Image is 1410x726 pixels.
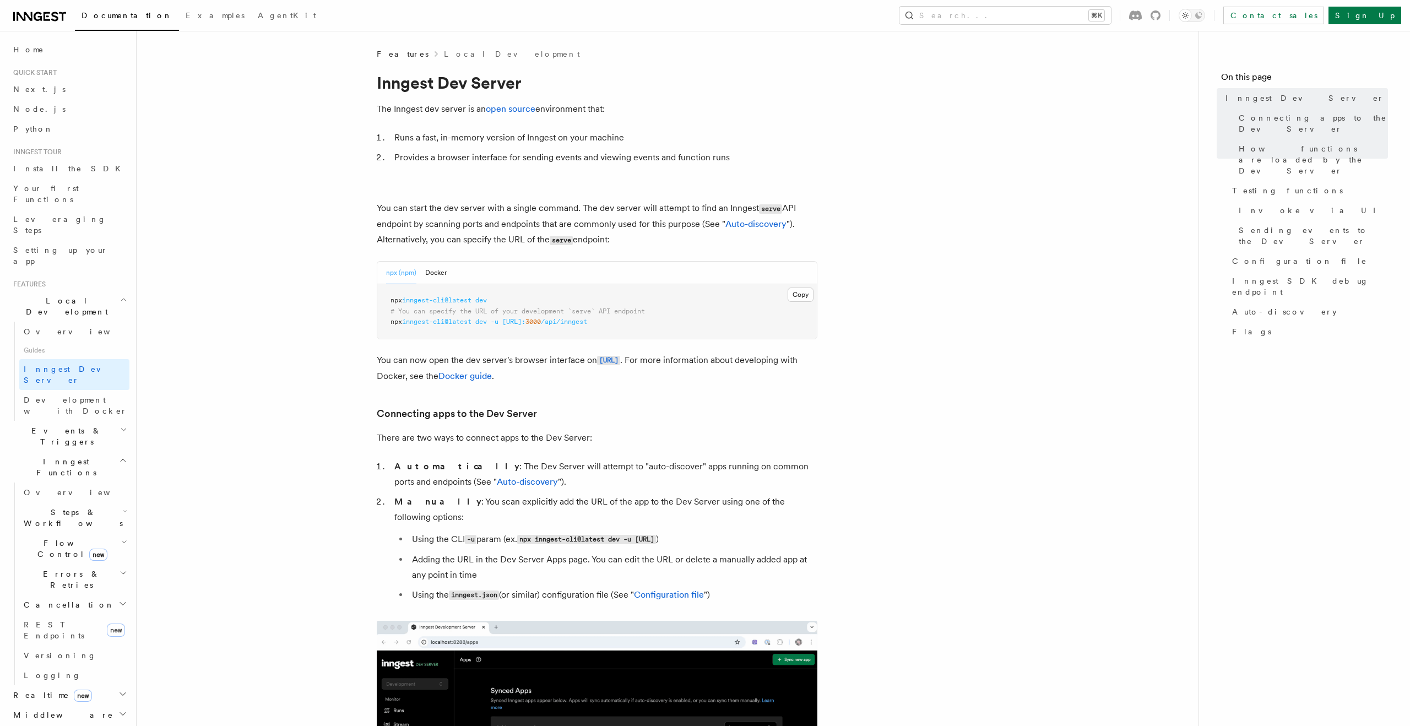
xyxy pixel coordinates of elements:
span: Versioning [24,651,96,660]
a: Your first Functions [9,178,129,209]
li: Adding the URL in the Dev Server Apps page. You can edit the URL or delete a manually added app a... [409,552,817,583]
span: Overview [24,488,137,497]
kbd: ⌘K [1089,10,1104,21]
a: Inngest Dev Server [19,359,129,390]
button: Errors & Retries [19,564,129,595]
strong: Automatically [394,461,519,472]
a: AgentKit [251,3,323,30]
span: new [74,690,92,702]
span: Events & Triggers [9,425,120,447]
a: Invoke via UI [1234,201,1388,220]
li: : The Dev Server will attempt to "auto-discover" apps running on common ports and endpoints (See ... [391,459,817,490]
span: Configuration file [1232,256,1367,267]
a: Contact sales [1223,7,1324,24]
span: Development with Docker [24,395,127,415]
span: # You can specify the URL of your development `serve` API endpoint [391,307,645,315]
span: Leveraging Steps [13,215,106,235]
a: Examples [179,3,251,30]
button: Flow Controlnew [19,533,129,564]
span: Invoke via UI [1239,205,1385,216]
code: [URL] [597,356,620,365]
p: The Inngest dev server is an environment that: [377,101,817,117]
span: Connecting apps to the Dev Server [1239,112,1388,134]
a: Auto-discovery [1228,302,1388,322]
button: npx (npm) [386,262,416,284]
li: Provides a browser interface for sending events and viewing events and function runs [391,150,817,165]
span: dev [475,296,487,304]
span: Your first Functions [13,184,79,204]
span: /api/inngest [541,318,587,326]
button: Inngest Functions [9,452,129,483]
span: Local Development [9,295,120,317]
span: Realtime [9,690,92,701]
li: Runs a fast, in-memory version of Inngest on your machine [391,130,817,145]
a: Docker guide [438,371,492,381]
li: Using the (or similar) configuration file (See " ") [409,587,817,603]
button: Cancellation [19,595,129,615]
a: Auto-discovery [497,476,558,487]
button: Events & Triggers [9,421,129,452]
button: Steps & Workflows [19,502,129,533]
li: : You scan explicitly add the URL of the app to the Dev Server using one of the following options: [391,494,817,603]
span: inngest-cli@latest [402,318,471,326]
span: Inngest Dev Server [1225,93,1384,104]
strong: Manually [394,496,481,507]
button: Local Development [9,291,129,322]
a: Inngest SDK debug endpoint [1228,271,1388,302]
p: You can now open the dev server's browser interface on . For more information about developing wi... [377,353,817,384]
button: Middleware [9,705,129,725]
li: Using the CLI param (ex. ) [409,532,817,548]
span: npx [391,318,402,326]
span: Examples [186,11,245,20]
span: Auto-discovery [1232,306,1337,317]
a: Local Development [444,48,580,59]
span: How functions are loaded by the Dev Server [1239,143,1388,176]
span: Overview [24,327,137,336]
span: AgentKit [258,11,316,20]
code: -u [465,535,476,544]
a: Sending events to the Dev Server [1234,220,1388,251]
span: Cancellation [19,599,115,610]
p: You can start the dev server with a single command. The dev server will attempt to find an Innges... [377,201,817,248]
span: Install the SDK [13,164,127,173]
a: Overview [19,483,129,502]
a: Next.js [9,79,129,99]
a: Logging [19,665,129,685]
span: new [89,549,107,561]
span: Testing functions [1232,185,1343,196]
code: serve [759,204,782,214]
span: Inngest Functions [9,456,119,478]
span: Home [13,44,44,55]
a: Install the SDK [9,159,129,178]
span: -u [491,318,498,326]
code: serve [550,236,573,245]
button: Docker [425,262,447,284]
span: Documentation [82,11,172,20]
a: Flags [1228,322,1388,342]
button: Realtimenew [9,685,129,705]
span: Node.js [13,105,66,113]
span: Inngest tour [9,148,62,156]
span: npx [391,296,402,304]
a: Setting up your app [9,240,129,271]
a: Node.js [9,99,129,119]
span: Guides [19,342,129,359]
span: Steps & Workflows [19,507,123,529]
button: Toggle dark mode [1179,9,1205,22]
h1: Inngest Dev Server [377,73,817,93]
a: Home [9,40,129,59]
a: Inngest Dev Server [1221,88,1388,108]
a: open source [486,104,535,114]
span: Features [9,280,46,289]
span: Inngest Dev Server [24,365,118,384]
a: Documentation [75,3,179,31]
a: Python [9,119,129,139]
a: Leveraging Steps [9,209,129,240]
button: Search...⌘K [899,7,1111,24]
a: REST Endpointsnew [19,615,129,646]
span: dev [475,318,487,326]
a: How functions are loaded by the Dev Server [1234,139,1388,181]
h4: On this page [1221,71,1388,88]
a: Testing functions [1228,181,1388,201]
a: [URL] [597,355,620,365]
